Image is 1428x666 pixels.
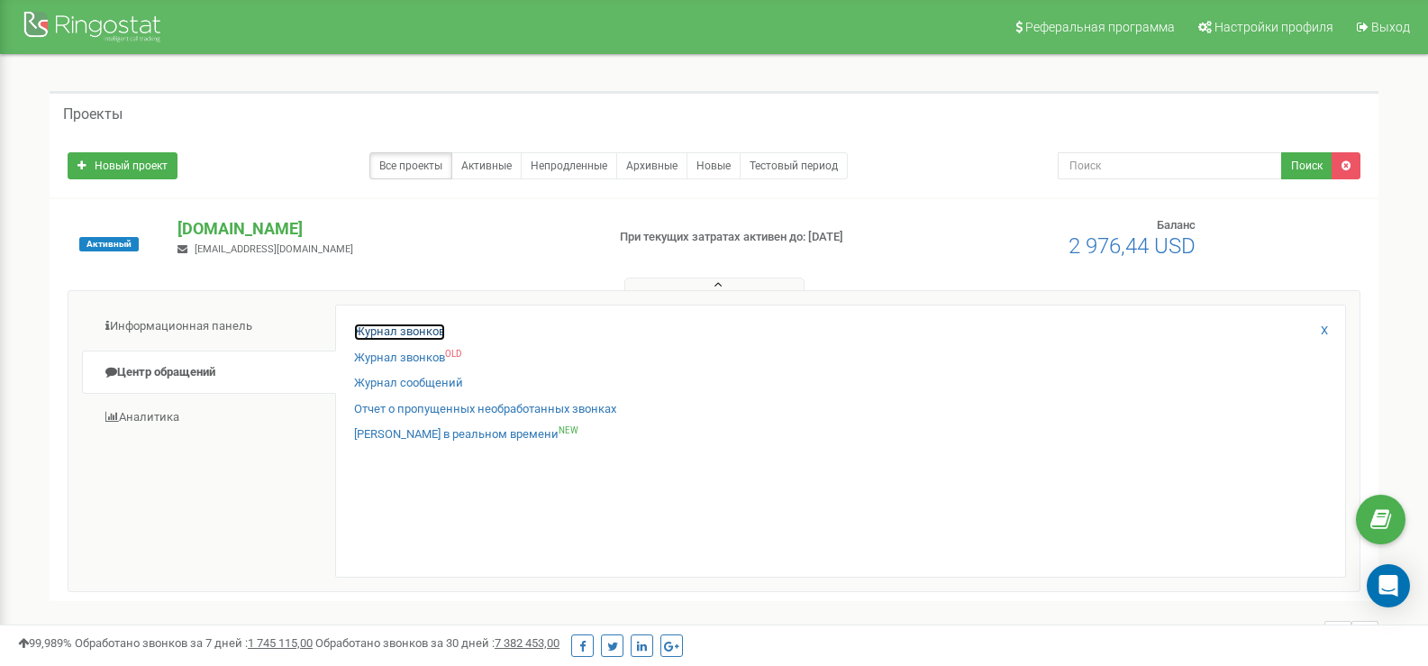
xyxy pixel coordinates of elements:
[616,152,687,179] a: Архивные
[79,237,139,251] span: Активный
[445,349,461,359] sup: OLD
[177,217,590,241] p: [DOMAIN_NAME]
[1271,603,1378,666] nav: ...
[521,152,617,179] a: Непродленные
[1157,218,1196,232] span: Баланс
[354,426,578,443] a: [PERSON_NAME] в реальном времениNEW
[1371,20,1410,34] span: Выход
[369,152,452,179] a: Все проекты
[354,350,461,367] a: Журнал звонковOLD
[354,401,616,418] a: Отчет о пропущенных необработанных звонках
[495,636,559,650] u: 7 382 453,00
[18,636,72,650] span: 99,989%
[1271,621,1324,648] span: 1 - 1 of 1
[451,152,522,179] a: Активные
[1069,233,1196,259] span: 2 976,44 USD
[68,152,177,179] a: Новый проект
[1025,20,1175,34] span: Реферальная программа
[354,324,445,341] a: Журнал звонков
[1058,152,1282,179] input: Поиск
[195,243,353,255] span: [EMAIL_ADDRESS][DOMAIN_NAME]
[1367,564,1410,607] div: Open Intercom Messenger
[620,229,923,246] p: При текущих затратах активен до: [DATE]
[315,636,559,650] span: Обработано звонков за 30 дней :
[559,425,578,435] sup: NEW
[687,152,741,179] a: Новые
[354,375,463,392] a: Журнал сообщений
[82,351,336,395] a: Центр обращений
[63,106,123,123] h5: Проекты
[82,305,336,349] a: Информационная панель
[1214,20,1333,34] span: Настройки профиля
[740,152,848,179] a: Тестовый период
[75,636,313,650] span: Обработано звонков за 7 дней :
[1321,323,1328,340] a: X
[248,636,313,650] u: 1 745 115,00
[82,396,336,440] a: Аналитика
[1281,152,1332,179] button: Поиск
